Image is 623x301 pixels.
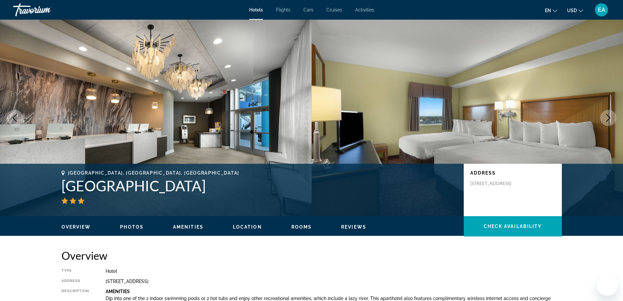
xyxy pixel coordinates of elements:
button: Location [233,224,262,230]
button: Next image [600,110,616,126]
a: Travorium [13,1,78,18]
div: Address [61,279,89,284]
button: Previous image [7,110,23,126]
button: Photos [120,224,144,230]
button: Change currency [567,6,583,15]
div: Hotel [106,269,562,274]
span: Check Availability [484,224,542,229]
span: Photos [120,224,144,230]
button: User Menu [593,3,610,17]
span: Location [233,224,262,230]
span: Overview [61,224,91,230]
h2: Overview [61,249,562,262]
div: Type [61,269,89,274]
button: Reviews [341,224,366,230]
span: Amenities [173,224,203,230]
a: Hotels [249,7,263,12]
span: EA [598,7,605,13]
a: Activities [355,7,374,12]
span: Reviews [341,224,366,230]
b: Amenities [106,289,130,294]
a: Cars [303,7,313,12]
span: [GEOGRAPHIC_DATA], [GEOGRAPHIC_DATA], [GEOGRAPHIC_DATA] [68,170,239,176]
p: Address [470,170,555,176]
button: Check Availability [464,216,562,236]
iframe: Button to launch messaging window [597,275,618,296]
h1: [GEOGRAPHIC_DATA] [61,177,457,194]
p: [STREET_ADDRESS] [470,180,523,186]
span: en [545,8,551,13]
a: Cruises [326,7,342,12]
button: Rooms [291,224,312,230]
button: Overview [61,224,91,230]
a: Flights [276,7,290,12]
button: Change language [545,6,557,15]
span: USD [567,8,577,13]
span: Rooms [291,224,312,230]
button: Amenities [173,224,203,230]
div: [STREET_ADDRESS] [106,279,562,284]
